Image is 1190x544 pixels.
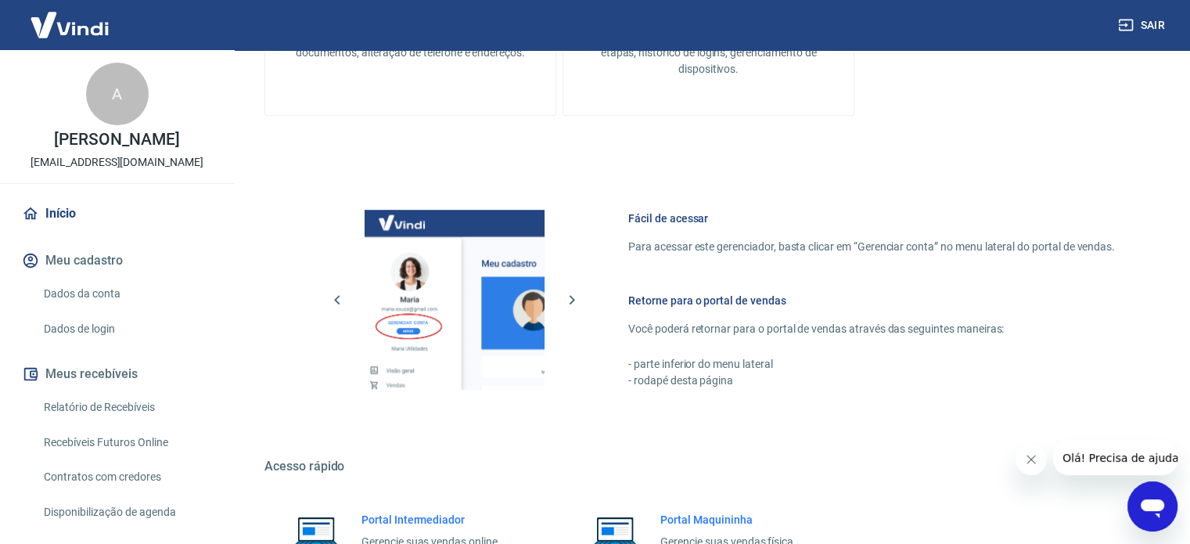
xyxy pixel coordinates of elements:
[19,1,120,49] img: Vindi
[38,313,215,345] a: Dados de login
[44,25,77,38] div: v 4.0.25
[38,427,215,459] a: Recebíveis Futuros Online
[86,63,149,125] div: A
[31,154,203,171] p: [EMAIL_ADDRESS][DOMAIN_NAME]
[41,41,224,53] div: [PERSON_NAME]: [DOMAIN_NAME]
[1053,441,1177,475] iframe: Mensagem da empresa
[25,41,38,53] img: website_grey.svg
[165,99,178,111] img: tab_keywords_by_traffic_grey.svg
[38,278,215,310] a: Dados da conta
[19,357,215,391] button: Meus recebíveis
[19,196,215,231] a: Início
[628,373,1115,389] p: - rodapé desta página
[588,28,829,77] p: Alteração de senha, autenticação em duas etapas, histórico de logins, gerenciamento de dispositivos.
[19,243,215,278] button: Meu cadastro
[628,356,1115,373] p: - parte inferior do menu lateral
[9,11,131,23] span: Olá! Precisa de ajuda?
[182,100,251,110] div: Palavras-chave
[25,25,38,38] img: logo_orange.svg
[361,512,501,528] h6: Portal Intermediador
[65,99,77,111] img: tab_domain_overview_orange.svg
[365,210,545,390] img: Imagem da dashboard mostrando o botão de gerenciar conta na sidebar no lado esquerdo
[1115,11,1171,40] button: Sair
[82,100,120,110] div: Domínio
[54,131,179,148] p: [PERSON_NAME]
[38,461,215,493] a: Contratos com credores
[38,391,215,423] a: Relatório de Recebíveis
[628,211,1115,226] h6: Fácil de acessar
[1016,444,1047,475] iframe: Fechar mensagem
[628,239,1115,255] p: Para acessar este gerenciador, basta clicar em “Gerenciar conta” no menu lateral do portal de ven...
[264,459,1152,474] h5: Acesso rápido
[1127,481,1177,531] iframe: Botão para abrir a janela de mensagens
[628,293,1115,308] h6: Retorne para o portal de vendas
[660,512,796,528] h6: Portal Maquininha
[38,496,215,528] a: Disponibilização de agenda
[628,321,1115,337] p: Você poderá retornar para o portal de vendas através das seguintes maneiras:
